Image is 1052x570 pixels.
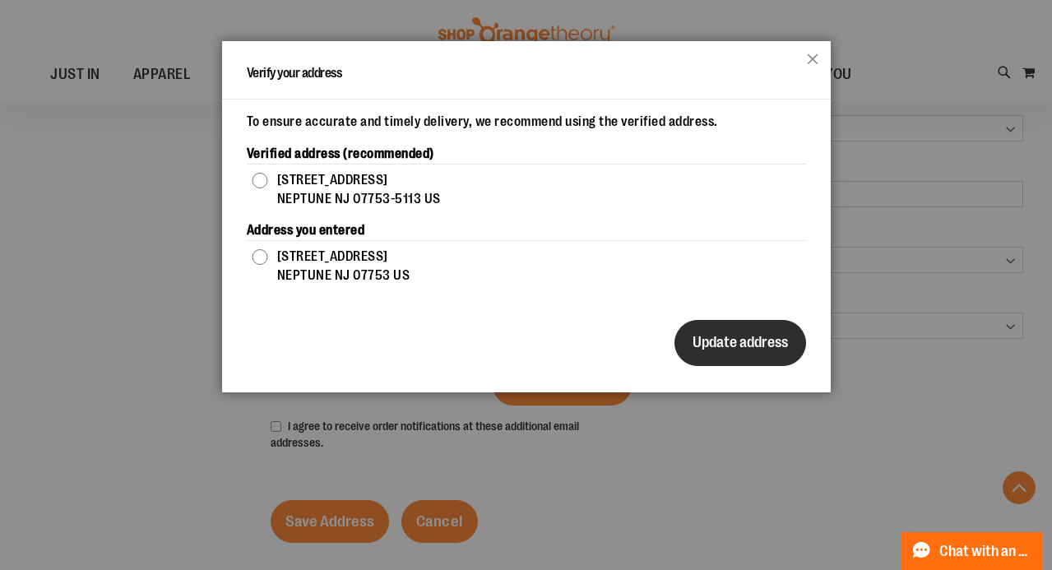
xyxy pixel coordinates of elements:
label: [STREET_ADDRESS] NEPTUNE NJ 07753 US [277,248,806,285]
h1: Verify your address [247,66,806,89]
label: [STREET_ADDRESS] NEPTUNE NJ 07753-5113 US [277,171,806,209]
span: Chat with an Expert [939,544,1032,559]
b: Address you entered [247,223,365,238]
button: Update address [674,320,806,366]
b: Verified address (recommended) [247,146,434,161]
div: To ensure accurate and timely delivery, we recommend using the verified address. [247,113,806,132]
span: Update address [693,334,788,350]
button: Chat with an Expert [901,532,1043,570]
